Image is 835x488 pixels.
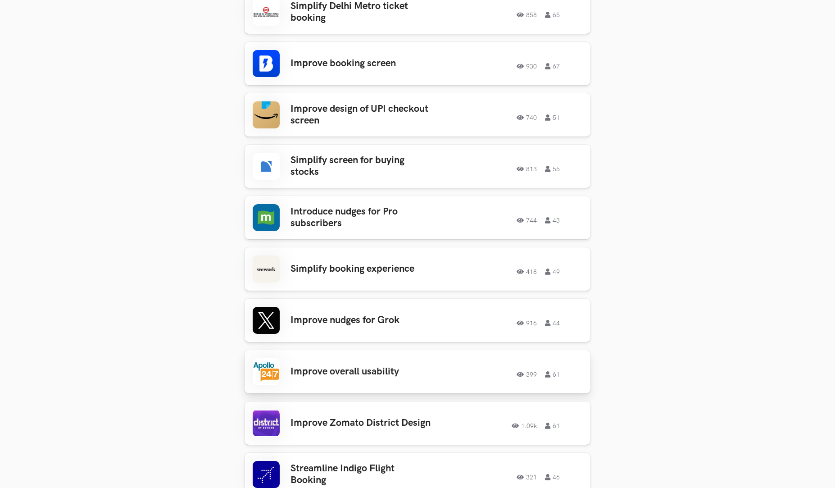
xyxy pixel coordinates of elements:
a: Simplify screen for buying stocks 813 55 [245,145,590,188]
span: 321 [517,474,537,480]
a: Simplify booking experience 418 49 [245,247,590,291]
a: Improve booking screen 930 67 [245,42,590,85]
h3: Simplify Delhi Metro ticket booking [290,0,431,24]
h3: Simplify screen for buying stocks [290,155,431,178]
span: 930 [517,63,537,69]
h3: Introduce nudges for Pro subscribers [290,206,431,230]
a: Improve Zomato District Design 1.09k 61 [245,401,590,445]
h3: Improve design of UPI checkout screen [290,103,431,127]
span: 51 [545,114,560,121]
span: 399 [517,371,537,378]
span: 1.09k [512,423,537,429]
span: 744 [517,217,537,223]
span: 858 [517,12,537,18]
h3: Streamline Indigo Flight Booking [290,463,431,487]
h3: Improve Zomato District Design [290,417,431,429]
h3: Improve booking screen [290,58,431,69]
span: 61 [545,371,560,378]
a: Improve nudges for Grok 916 44 [245,299,590,342]
span: 55 [545,166,560,172]
a: Introduce nudges for Pro subscribers 744 43 [245,196,590,239]
span: 740 [517,114,537,121]
span: 46 [545,474,560,480]
span: 418 [517,269,537,275]
span: 61 [545,423,560,429]
h3: Improve overall usability [290,366,431,378]
h3: Simplify booking experience [290,263,431,275]
a: Improve design of UPI checkout screen 740 51 [245,93,590,137]
span: 67 [545,63,560,69]
a: Improve overall usability 399 61 [245,350,590,393]
span: 65 [545,12,560,18]
span: 44 [545,320,560,326]
span: 49 [545,269,560,275]
span: 916 [517,320,537,326]
span: 813 [517,166,537,172]
span: 43 [545,217,560,223]
h3: Improve nudges for Grok [290,315,431,326]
